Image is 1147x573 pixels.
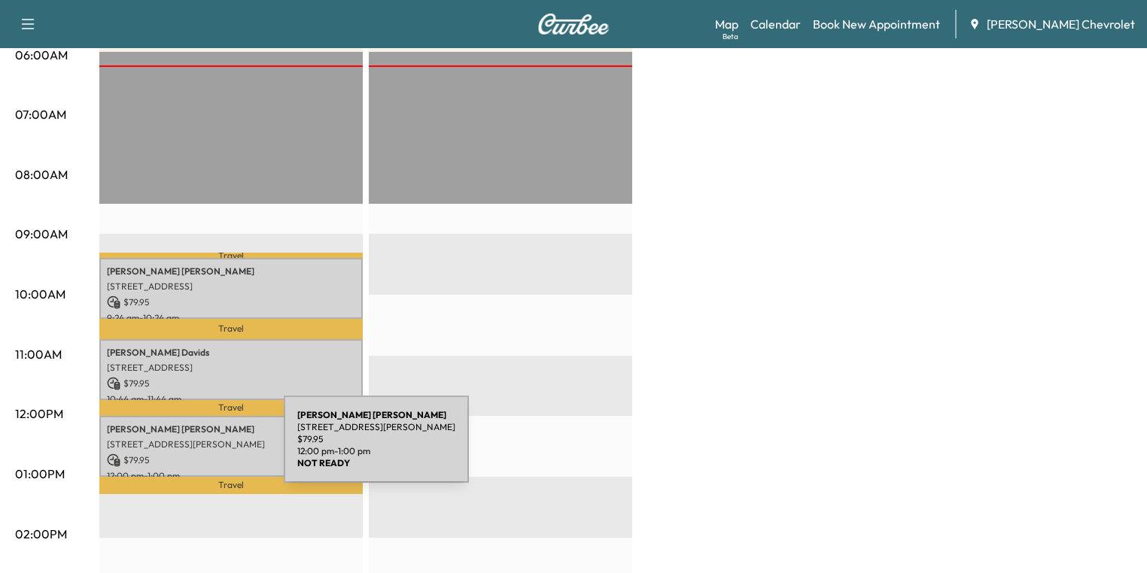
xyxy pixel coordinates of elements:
p: 08:00AM [15,165,68,183]
p: 10:44 am - 11:44 am [107,393,355,405]
a: Calendar [750,15,801,33]
b: NOT READY [297,457,350,468]
p: 9:24 am - 10:24 am [107,312,355,324]
a: MapBeta [715,15,738,33]
p: [STREET_ADDRESS][PERSON_NAME] [297,421,455,433]
p: [STREET_ADDRESS] [107,280,355,293]
p: [STREET_ADDRESS][PERSON_NAME] [107,438,355,450]
p: [PERSON_NAME] Davids [107,347,355,359]
p: 06:00AM [15,46,68,64]
p: 02:00PM [15,525,67,543]
b: [PERSON_NAME] [PERSON_NAME] [297,409,446,420]
p: $ 79.95 [107,377,355,390]
img: Curbee Logo [537,14,610,35]
p: 12:00 pm - 1:00 pm [297,445,455,457]
p: 12:00 pm - 1:00 pm [107,470,355,482]
p: $ 79.95 [107,453,355,467]
p: [PERSON_NAME] [PERSON_NAME] [107,265,355,277]
p: 01:00PM [15,465,65,483]
p: Travel [99,253,363,258]
p: [STREET_ADDRESS] [107,362,355,374]
a: Book New Appointment [813,15,940,33]
p: 11:00AM [15,345,62,363]
p: [PERSON_NAME] [PERSON_NAME] [107,423,355,435]
p: 07:00AM [15,105,66,123]
div: Beta [723,31,738,42]
p: Travel [99,400,363,417]
p: 12:00PM [15,405,63,423]
p: Travel [99,477,363,494]
p: $ 79.95 [297,433,455,445]
p: $ 79.95 [107,296,355,309]
p: 09:00AM [15,225,68,243]
span: [PERSON_NAME] Chevrolet [987,15,1135,33]
p: 10:00AM [15,285,65,303]
p: Travel [99,319,363,339]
